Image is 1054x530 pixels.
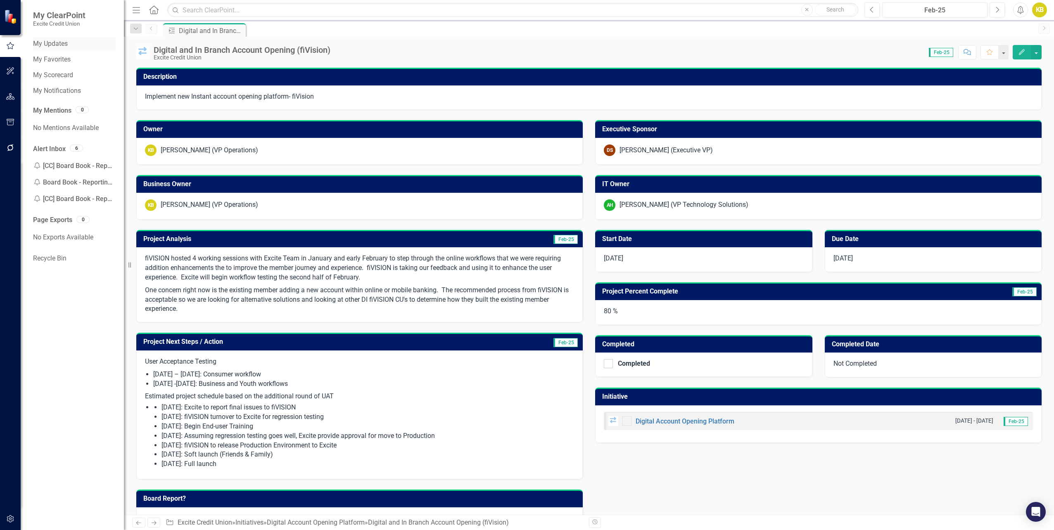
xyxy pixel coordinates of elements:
span: My ClearPoint [33,10,85,20]
a: My Mentions [33,106,71,116]
div: 0 [76,216,90,223]
div: 0 [76,106,89,113]
img: ClearPoint Strategy [4,9,19,24]
button: KB [1032,2,1047,17]
div: [PERSON_NAME] (VP Technology Solutions) [620,200,748,210]
h3: Due Date [832,235,1038,243]
li: [DATE]: fiVISION turnover to Excite for regression testing [161,412,574,422]
div: KB [145,199,157,211]
div: [PERSON_NAME] (VP Operations) [161,200,258,210]
h3: Completed Date [832,341,1038,348]
p: Estimated project schedule based on the additional round of UAT [145,390,574,401]
p: fiVISION hosted 4 working sessions with Excite Team in January and early February to step through... [145,254,574,284]
div: Digital and In Branch Account Opening (fiVision) [368,518,509,526]
button: Search [815,4,856,16]
input: Search ClearPoint... [167,3,858,17]
h3: Executive Sponsor [602,125,1037,133]
p: User Acceptance Testing [145,357,574,368]
div: KB [145,144,157,156]
a: My Notifications [33,86,116,96]
small: [DATE] - [DATE] [955,417,993,425]
a: Digital Account Opening Platform [636,417,734,425]
span: Search [826,6,844,13]
div: Digital and In Branch Account Opening (fiVision) [154,45,330,54]
a: Page Exports [33,215,72,225]
h3: Business Owner [143,180,579,188]
div: Excite Credit Union [154,54,330,61]
a: Recycle Bin [33,254,116,263]
div: DS [604,144,615,156]
div: [CC] Board Book - Reporting Update Reminders Reminder [33,158,116,174]
span: Feb-25 [553,235,578,244]
div: 80 % [595,300,1042,325]
button: Feb-25 [882,2,988,17]
span: [DATE] [604,254,623,262]
div: No Exports Available [33,229,116,246]
img: Slightly Behind Schedule [136,46,150,59]
div: [CC] Board Book - Reporting Update Reminders Reminder [33,191,116,207]
h3: Owner [143,125,579,133]
div: No Mentions Available [33,120,116,136]
a: My Updates [33,39,116,49]
li: [DATE]: Soft launch (Friends & Family) [161,450,574,459]
li: [DATE] -[DATE]: Business and Youth workflows [153,379,574,389]
h3: Start Date [602,235,808,243]
span: Feb-25 [1012,287,1037,296]
a: Excite Credit Union [178,518,232,526]
div: [PERSON_NAME] (VP Operations) [161,146,258,155]
div: Open Intercom Messenger [1026,502,1046,522]
span: [DATE] [833,254,853,262]
p: Implement new Instant account opening platform- fiVision [145,92,1033,102]
li: [DATE]: Assuming regression testing goes well, Excite provide approval for move to Production [161,431,574,441]
div: AH [604,199,615,211]
a: Alert Inbox [33,144,66,154]
span: Feb-25 [929,48,953,57]
div: Board Book - Reporting Update Reminders Reminder [33,174,116,191]
h3: Description [143,73,1037,80]
span: Yes [145,514,155,522]
h3: Project Next Steps / Action [143,338,474,345]
small: Excite Credit Union [33,20,85,27]
li: [DATE] – [DATE]: Consumer workflow [153,370,574,379]
li: [DATE]: Excite to report final issues to fiVISION [161,403,574,412]
h3: Initiative [602,393,1037,400]
a: My Scorecard [33,71,116,80]
span: Feb-25 [1004,417,1028,426]
a: My Favorites [33,55,116,64]
span: Feb-25 [553,338,578,347]
div: » » » [166,518,583,528]
li: [DATE]: Full launch [161,459,574,469]
div: [PERSON_NAME] (Executive VP) [620,146,713,155]
div: 6 [70,144,83,151]
div: Not Completed [825,353,1042,377]
h3: IT Owner [602,180,1037,188]
h3: Completed [602,341,808,348]
li: [DATE]: fiVISION to release Production Environment to Excite [161,441,574,450]
a: Digital Account Opening Platform [267,518,365,526]
h3: Project Analysis [143,235,429,243]
p: One concern right now is the existing member adding a new account within online or mobile banking... [145,284,574,314]
div: Feb-25 [885,5,985,15]
li: [DATE]: Begin End-user Training [161,422,574,431]
h3: Project Percent Complete [602,288,929,295]
h3: Board Report? [143,495,579,502]
div: Digital and In Branch Account Opening (fiVision) [179,26,244,36]
img: Slightly Behind Schedule [608,416,618,426]
a: Initiatives [235,518,263,526]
